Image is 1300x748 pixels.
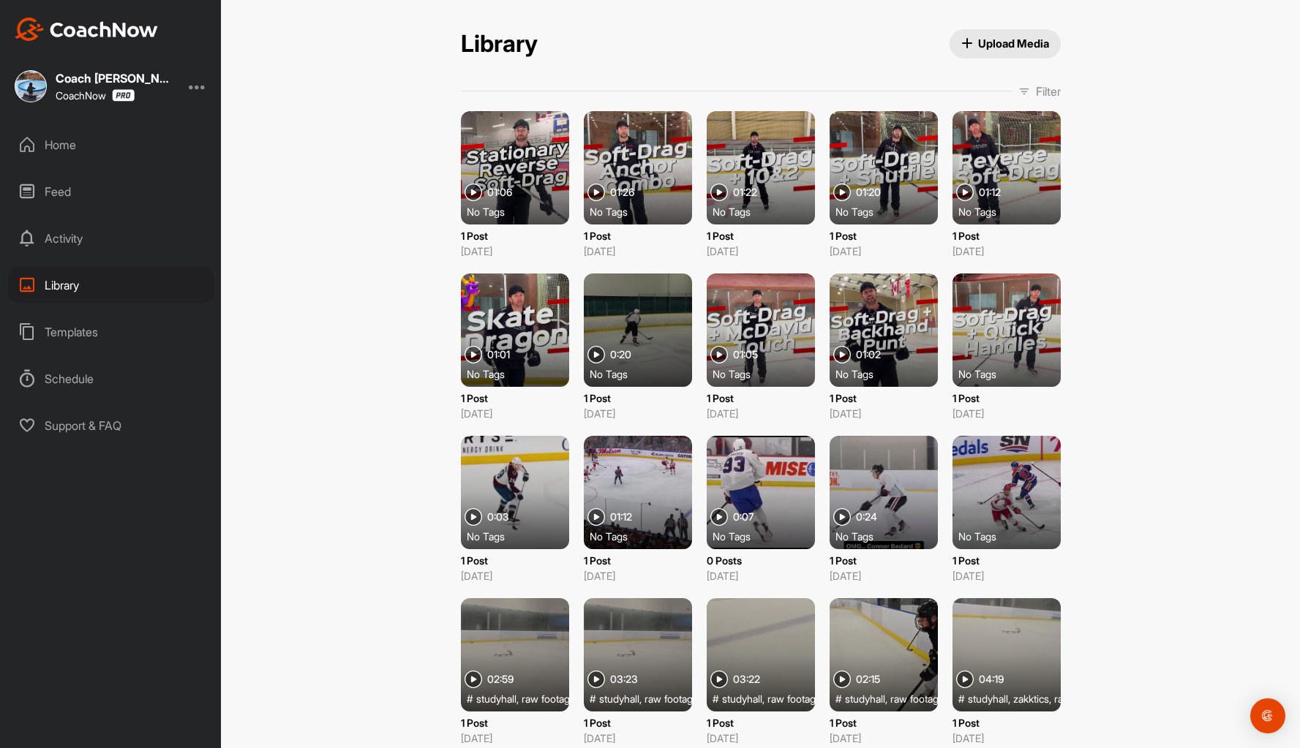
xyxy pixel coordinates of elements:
[733,187,757,197] span: 01:22
[733,674,760,684] span: 03:22
[956,670,974,688] img: play
[830,553,938,568] p: 1 Post
[953,406,1061,421] p: [DATE]
[710,184,728,201] img: play
[707,715,815,730] p: 1 Post
[845,691,887,706] span: studyhall ,
[713,691,821,706] div: #
[1036,83,1061,100] p: Filter
[835,691,944,706] div: #
[487,350,510,360] span: 01:01
[584,730,692,746] p: [DATE]
[590,691,698,706] div: #
[587,346,605,363] img: play
[707,228,815,243] p: 1 Post
[587,184,605,201] img: play
[830,568,938,583] p: [DATE]
[833,346,851,363] img: play
[953,553,1061,568] p: 1 Post
[467,204,575,219] div: No Tags
[465,670,482,688] img: play
[610,187,634,197] span: 01:26
[461,243,569,259] p: [DATE]
[645,691,701,706] span: raw footage ,
[587,670,605,688] img: play
[707,243,815,259] p: [DATE]
[835,366,944,381] div: No Tags
[835,204,944,219] div: No Tags
[830,390,938,406] p: 1 Post
[461,30,538,58] h2: Library
[953,390,1061,406] p: 1 Post
[461,730,569,746] p: [DATE]
[710,346,728,363] img: play
[707,730,815,746] p: [DATE]
[830,406,938,421] p: [DATE]
[830,715,938,730] p: 1 Post
[953,228,1061,243] p: 1 Post
[610,350,631,360] span: 0:20
[1013,691,1051,706] span: zakktics ,
[890,691,947,706] span: raw footage ,
[830,730,938,746] p: [DATE]
[830,243,938,259] p: [DATE]
[767,691,824,706] span: raw footage ,
[461,715,569,730] p: 1 Post
[487,674,514,684] span: 02:59
[713,529,821,543] div: No Tags
[8,314,214,350] div: Templates
[835,529,944,543] div: No Tags
[522,691,578,706] span: raw footage ,
[461,228,569,243] p: 1 Post
[733,350,758,360] span: 01:05
[461,406,569,421] p: [DATE]
[953,568,1061,583] p: [DATE]
[461,568,569,583] p: [DATE]
[8,126,214,163] div: Home
[584,553,692,568] p: 1 Post
[710,508,728,526] img: play
[856,512,877,522] span: 0:24
[713,204,821,219] div: No Tags
[8,267,214,303] div: Library
[958,204,1067,219] div: No Tags
[958,529,1067,543] div: No Tags
[487,187,512,197] span: 01:06
[599,691,642,706] span: studyhall ,
[487,512,509,522] span: 0:03
[733,512,754,522] span: 0:07
[953,243,1061,259] p: [DATE]
[590,366,698,381] div: No Tags
[8,360,214,397] div: Schedule
[707,568,815,583] p: [DATE]
[584,243,692,259] p: [DATE]
[958,366,1067,381] div: No Tags
[584,406,692,421] p: [DATE]
[8,173,214,210] div: Feed
[1054,691,1111,706] span: raw footage ,
[610,674,638,684] span: 03:23
[833,508,851,526] img: play
[590,204,698,219] div: No Tags
[707,390,815,406] p: 1 Post
[958,691,1067,706] div: #
[587,508,605,526] img: play
[953,715,1061,730] p: 1 Post
[833,670,851,688] img: play
[979,674,1004,684] span: 04:19
[461,390,569,406] p: 1 Post
[56,89,135,102] div: CoachNow
[961,36,1049,51] span: Upload Media
[461,553,569,568] p: 1 Post
[15,70,47,102] img: square_9c4a4b4bc6844270c1d3c4487770f3a3.jpg
[953,730,1061,746] p: [DATE]
[56,72,173,84] div: Coach [PERSON_NAME]
[476,691,519,706] span: studyhall ,
[713,366,821,381] div: No Tags
[710,670,728,688] img: play
[584,390,692,406] p: 1 Post
[8,407,214,444] div: Support & FAQ
[467,691,575,706] div: #
[584,228,692,243] p: 1 Post
[950,29,1061,58] button: Upload Media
